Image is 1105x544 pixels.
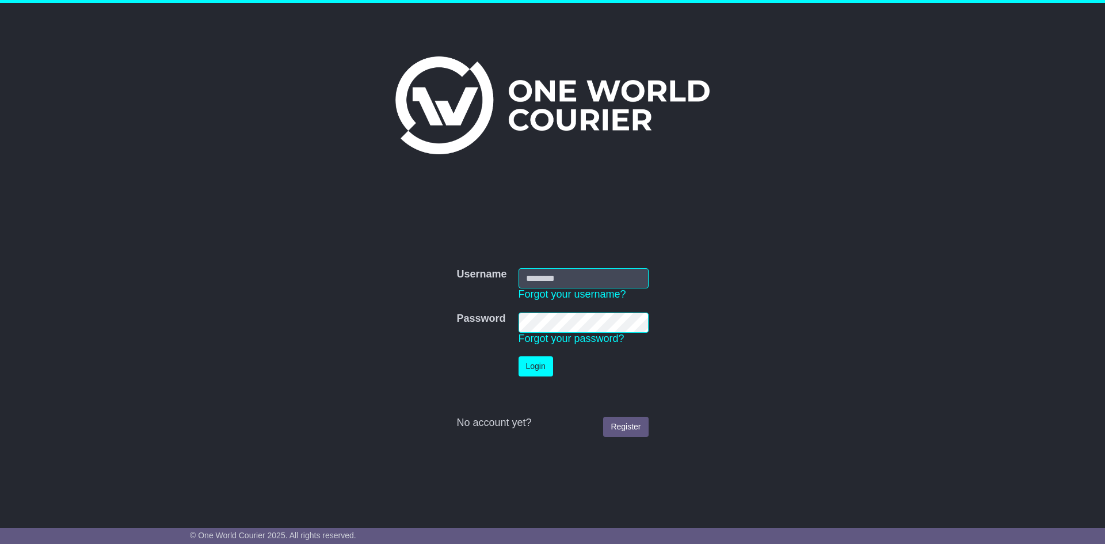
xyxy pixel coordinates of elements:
label: Password [456,313,505,325]
a: Forgot your password? [519,333,624,344]
a: Forgot your username? [519,288,626,300]
button: Login [519,356,553,376]
a: Register [603,417,648,437]
div: No account yet? [456,417,648,429]
img: One World [395,56,710,154]
span: © One World Courier 2025. All rights reserved. [190,531,356,540]
label: Username [456,268,506,281]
